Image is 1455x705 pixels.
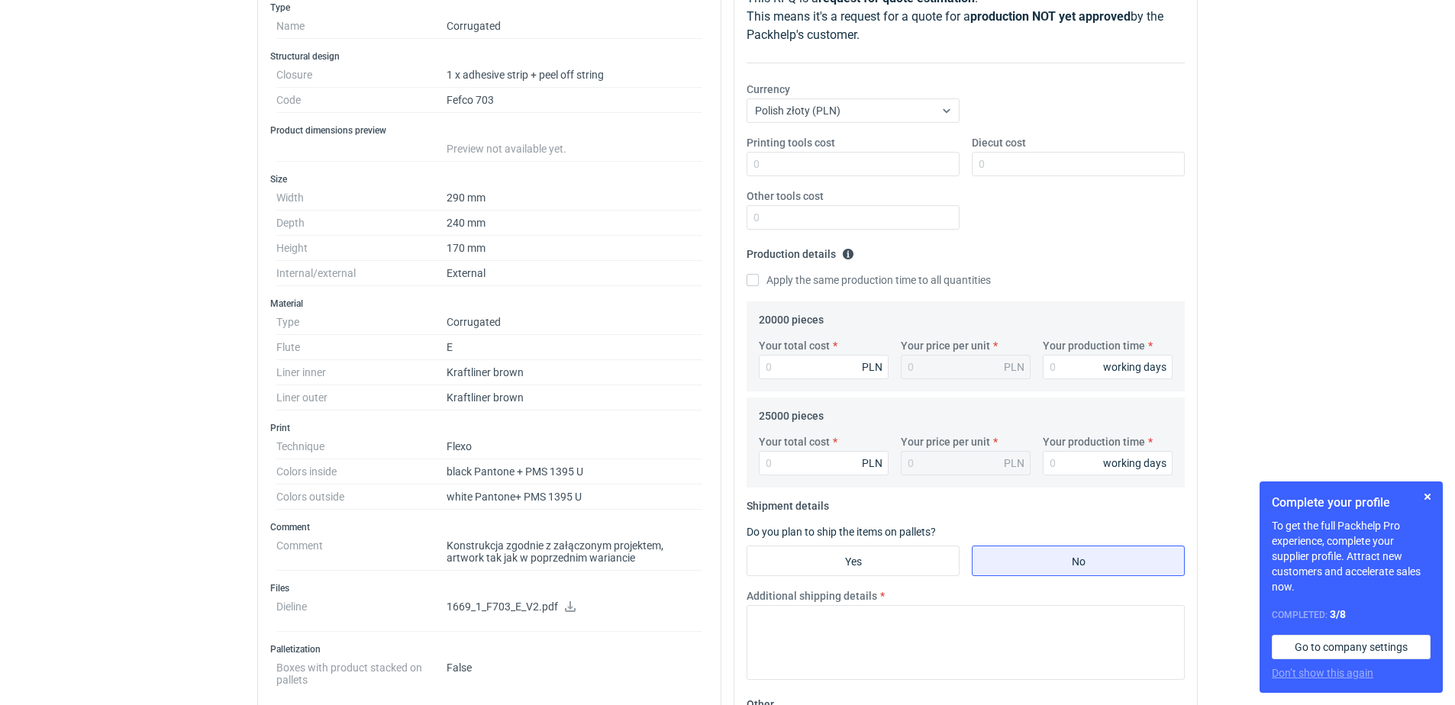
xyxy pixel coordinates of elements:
h3: Comment [270,521,708,533]
dt: Technique [276,434,447,459]
strong: production NOT yet approved [970,9,1131,24]
label: Do you plan to ship the items on pallets? [747,526,936,538]
dd: Konstrukcja zgodnie z załączonym projektem, artwork tak jak w poprzednim wariancie [447,533,702,571]
dt: Boxes with product stacked on pallets [276,655,447,686]
dt: Depth [276,211,447,236]
dd: E [447,335,702,360]
div: PLN [1004,456,1024,471]
input: 0 [759,451,889,475]
dt: Height [276,236,447,261]
dt: Flute [276,335,447,360]
label: Other tools cost [747,188,824,204]
dd: white Pantone+ PMS 1395 U [447,484,702,510]
h3: Files [270,582,708,594]
input: 0 [747,205,960,230]
label: Additional shipping details [747,588,877,604]
dd: Fefco 703 [447,88,702,113]
dt: Width [276,185,447,211]
dt: Liner outer [276,385,447,410]
dd: Flexo [447,434,702,459]
div: PLN [1004,359,1024,375]
label: Your total cost [759,434,830,449]
input: 0 [1043,355,1173,379]
dt: Closure [276,63,447,88]
h3: Size [270,173,708,185]
label: Your production time [1043,434,1145,449]
dd: 170 mm [447,236,702,261]
label: Your total cost [759,338,830,353]
h3: Product dimensions preview [270,124,708,137]
dd: 290 mm [447,185,702,211]
p: 1669_1_F703_E_V2.pdf [447,600,702,614]
dd: Corrugated [447,14,702,39]
label: Printing tools cost [747,135,835,150]
dt: Dieline [276,594,447,632]
label: Your price per unit [901,434,990,449]
dd: False [447,655,702,686]
h3: Palletization [270,643,708,655]
dt: Comment [276,533,447,571]
dd: black Pantone + PMS 1395 U [447,459,702,484]
div: working days [1103,456,1166,471]
input: 0 [1043,451,1173,475]
dt: Colors inside [276,459,447,484]
div: Completed: [1272,607,1431,623]
dd: 1 x adhesive strip + peel off string [447,63,702,88]
span: Preview not available yet. [447,143,566,155]
dd: Kraftliner brown [447,385,702,410]
label: Diecut cost [972,135,1026,150]
dt: Internal/external [276,261,447,286]
div: PLN [862,456,882,471]
dt: Colors outside [276,484,447,510]
h3: Type [270,2,708,14]
label: Currency [747,82,790,97]
dt: Liner inner [276,360,447,385]
span: Polish złoty (PLN) [755,105,840,117]
label: No [972,546,1185,576]
label: Your production time [1043,338,1145,353]
div: working days [1103,359,1166,375]
legend: Shipment details [747,494,829,512]
legend: 20000 pieces [759,307,824,326]
dt: Code [276,88,447,113]
h3: Structural design [270,50,708,63]
label: Your price per unit [901,338,990,353]
h3: Print [270,422,708,434]
p: To get the full Packhelp Pro experience, complete your supplier profile. Attract new customers an... [1272,518,1431,594]
h1: Complete your profile [1272,494,1431,512]
label: Apply the same production time to all quantities [747,272,991,288]
input: 0 [972,152,1185,176]
legend: 25000 pieces [759,404,824,422]
strong: 3 / 8 [1330,608,1346,620]
h3: Material [270,298,708,310]
dd: Kraftliner brown [447,360,702,385]
input: 0 [747,152,960,176]
dd: Corrugated [447,310,702,335]
dt: Type [276,310,447,335]
button: Don’t show this again [1272,665,1373,681]
a: Go to company settings [1272,635,1431,659]
label: Yes [747,546,960,576]
legend: Production details [747,242,854,260]
input: 0 [759,355,889,379]
dt: Name [276,14,447,39]
dd: External [447,261,702,286]
button: Skip for now [1418,488,1437,506]
dd: 240 mm [447,211,702,236]
div: PLN [862,359,882,375]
